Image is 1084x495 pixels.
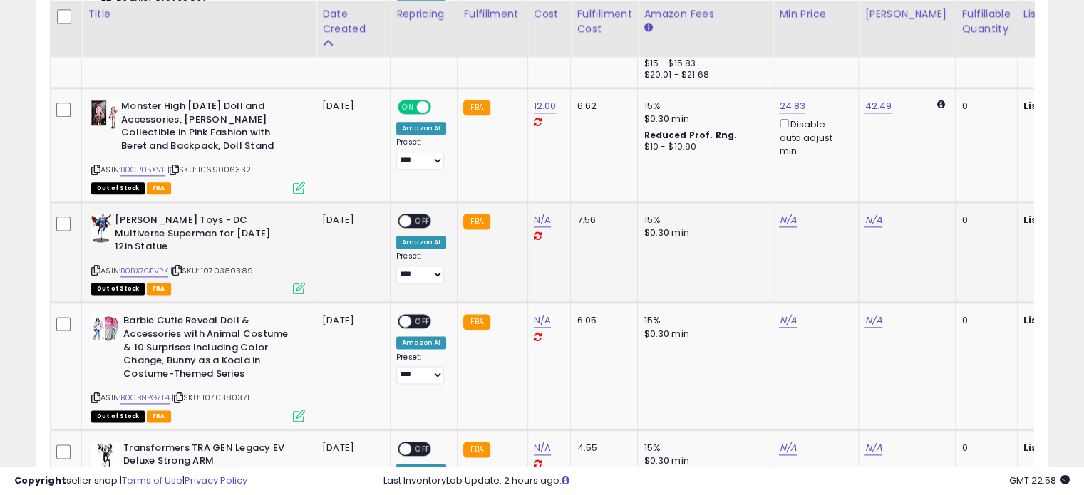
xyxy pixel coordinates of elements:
div: ASIN: [91,314,305,420]
a: N/A [779,213,796,227]
div: $20.01 - $21.68 [644,69,762,81]
div: [DATE] [322,100,379,113]
div: 0 [961,100,1006,113]
div: 0 [961,442,1006,454]
a: 24.83 [779,99,805,113]
div: Date Created [322,6,384,36]
div: $0.30 min [644,113,762,125]
span: 2025-10-13 22:58 GMT [1009,474,1070,487]
div: [DATE] [322,442,379,454]
div: 4.55 [577,442,626,454]
a: Privacy Policy [185,474,247,487]
div: Fulfillable Quantity [961,6,1011,36]
div: [PERSON_NAME] [864,6,949,21]
a: N/A [534,441,551,455]
small: FBA [463,100,490,115]
b: Reduced Prof. Rng. [644,129,737,141]
div: Preset: [396,353,446,385]
div: Amazon AI [396,336,446,349]
span: OFF [411,215,434,227]
span: All listings that are currently out of stock and unavailable for purchase on Amazon [91,283,145,295]
a: N/A [534,313,551,328]
a: B0CBNPG7T4 [120,392,170,404]
a: B0BX7GFVPK [120,265,168,277]
b: [PERSON_NAME] Toys - DC Multiverse Superman for [DATE] 12in Statue [115,214,288,257]
b: Monster High [DATE] Doll and Accessories, [PERSON_NAME] Collectible in Pink Fashion with Beret an... [121,100,294,156]
b: Barbie Cutie Reveal Doll & Accessories with Animal Costume & 10 Surprises Including Color Change,... [123,314,296,384]
span: ON [399,101,417,113]
div: Fulfillment Cost [577,6,631,36]
span: | SKU: 1070380371 [172,392,249,403]
div: 15% [644,442,762,454]
span: OFF [429,101,452,113]
a: B0CPL15XVL [120,164,165,176]
small: FBA [463,442,490,457]
span: All listings that are currently out of stock and unavailable for purchase on Amazon [91,410,145,422]
div: 0 [961,314,1006,327]
div: Amazon AI [396,236,446,249]
a: N/A [779,441,796,455]
span: OFF [411,442,434,454]
div: seller snap | | [14,474,247,488]
div: 6.62 [577,100,626,113]
a: N/A [864,441,882,455]
div: 0 [961,214,1006,226]
a: 42.49 [864,99,892,113]
img: 516a+o6wjdL._SL40_.jpg [91,100,118,128]
strong: Copyright [14,474,66,487]
span: OFF [411,316,434,328]
span: FBA [147,182,171,194]
img: 51DP-Nrrq+L._SL40_.jpg [91,314,120,343]
div: Preset: [396,137,446,170]
span: | SKU: 1070380389 [170,265,253,276]
div: Repricing [396,6,451,21]
div: Amazon AI [396,122,446,135]
img: 41tvDEZu5qL._SL40_.jpg [91,214,111,242]
a: N/A [864,213,882,227]
div: $0.30 min [644,226,762,239]
div: 7.56 [577,214,626,226]
div: ASIN: [91,214,305,293]
div: Min Price [779,6,852,21]
a: 12.00 [534,99,557,113]
a: N/A [534,213,551,227]
div: 15% [644,100,762,113]
div: ASIN: [91,100,305,192]
b: Transformers TRA GEN Legacy EV Deluxe Strong ARM [123,442,296,471]
div: Title [88,6,310,21]
div: $15 - $15.83 [644,58,762,70]
span: | SKU: 1069006332 [167,164,251,175]
div: [DATE] [322,314,379,327]
div: 15% [644,214,762,226]
span: FBA [147,410,171,422]
div: Amazon Fees [644,6,767,21]
small: FBA [463,214,490,229]
div: $10 - $10.90 [644,141,762,153]
a: N/A [779,313,796,328]
a: N/A [864,313,882,328]
small: Amazon Fees. [644,21,652,34]
small: FBA [463,314,490,330]
div: $0.30 min [644,328,762,340]
img: 41LPqJ+dgyL._SL40_.jpg [91,442,120,470]
div: Last InventoryLab Update: 2 hours ago. [383,474,1070,488]
div: Disable auto adjust min [779,116,847,157]
span: FBA [147,283,171,295]
span: All listings that are currently out of stock and unavailable for purchase on Amazon [91,182,145,194]
div: Cost [534,6,565,21]
a: Terms of Use [122,474,182,487]
div: 6.05 [577,314,626,327]
div: 15% [644,314,762,327]
div: Fulfillment [463,6,521,21]
div: [DATE] [322,214,379,226]
div: Preset: [396,251,446,283]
